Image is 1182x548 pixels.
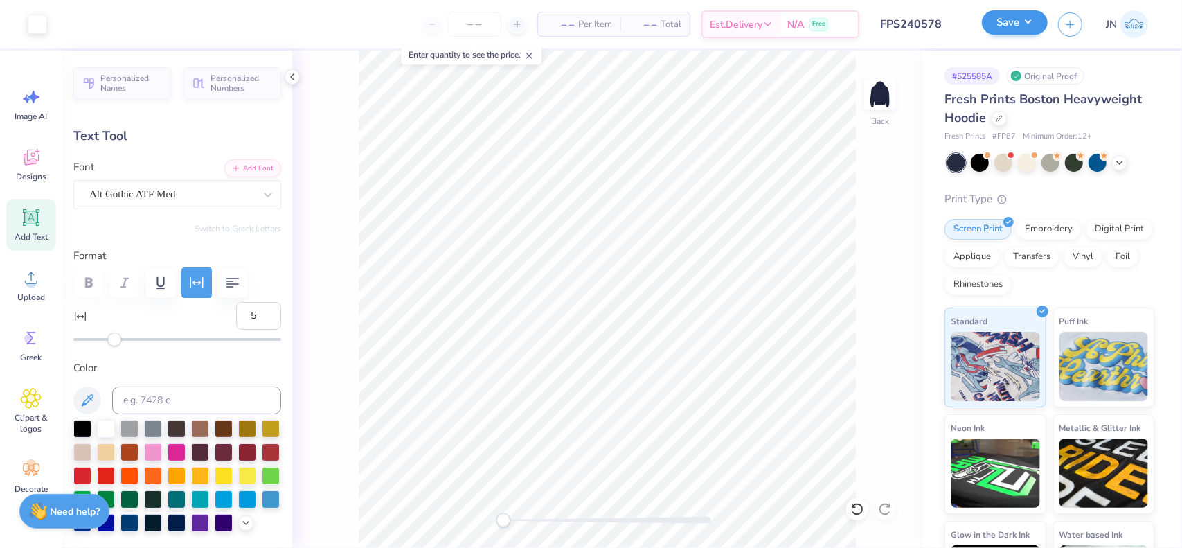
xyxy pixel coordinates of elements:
[944,191,1154,207] div: Print Type
[1107,247,1139,267] div: Foil
[1004,247,1059,267] div: Transfers
[1016,219,1082,240] div: Embroidery
[629,17,656,32] span: – –
[73,127,281,145] div: Text Tool
[1106,17,1117,33] span: JN
[73,159,94,175] label: Font
[944,67,1000,85] div: # 525585A
[211,73,273,93] span: Personalized Numbers
[1059,332,1149,401] img: Puff Ink
[1086,219,1153,240] div: Digital Print
[951,332,1040,401] img: Standard
[710,17,762,32] span: Est. Delivery
[1059,527,1123,542] span: Water based Ink
[401,45,541,64] div: Enter quantity to see the price.
[661,17,681,32] span: Total
[951,421,985,435] span: Neon Ink
[944,274,1012,295] div: Rhinestones
[224,159,281,177] button: Add Font
[17,292,45,303] span: Upload
[1100,10,1154,38] a: JN
[112,387,281,414] input: e.g. 7428 c
[1059,439,1149,508] img: Metallic & Glitter Ink
[21,352,42,363] span: Greek
[100,73,163,93] span: Personalized Names
[982,10,1048,35] button: Save
[866,80,894,108] img: Back
[1007,67,1084,85] div: Original Proof
[15,111,48,122] span: Image AI
[447,12,501,37] input: – –
[1023,131,1092,143] span: Minimum Order: 12 +
[51,505,100,518] strong: Need help?
[73,360,281,376] label: Color
[16,171,46,182] span: Designs
[496,513,510,527] div: Accessibility label
[951,527,1030,542] span: Glow in the Dark Ink
[73,248,281,264] label: Format
[944,91,1142,126] span: Fresh Prints Boston Heavyweight Hoodie
[578,17,612,32] span: Per Item
[1059,314,1089,328] span: Puff Ink
[870,10,971,38] input: Untitled Design
[944,247,1000,267] div: Applique
[1120,10,1148,38] img: Jacky Noya
[195,223,281,234] button: Switch to Greek Letters
[73,67,171,99] button: Personalized Names
[951,314,987,328] span: Standard
[107,333,121,346] div: Accessibility label
[546,17,574,32] span: – –
[944,219,1012,240] div: Screen Print
[951,439,1040,508] img: Neon Ink
[8,412,54,434] span: Clipart & logos
[15,484,48,495] span: Decorate
[812,19,825,29] span: Free
[15,231,48,242] span: Add Text
[1064,247,1102,267] div: Vinyl
[787,17,804,32] span: N/A
[1059,421,1141,435] span: Metallic & Glitter Ink
[992,131,1016,143] span: # FP87
[183,67,281,99] button: Personalized Numbers
[944,131,985,143] span: Fresh Prints
[871,115,889,127] div: Back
